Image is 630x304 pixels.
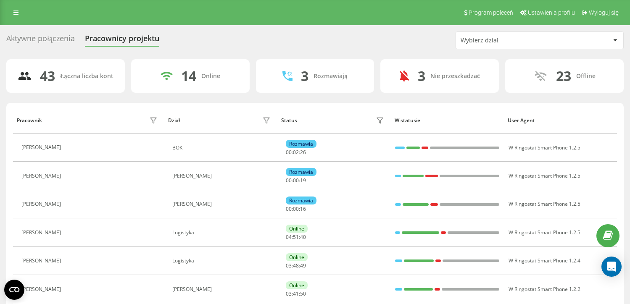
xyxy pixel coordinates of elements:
span: 48 [293,262,299,269]
div: Open Intercom Messenger [601,257,622,277]
span: 00 [286,205,292,212]
span: Program poleceń [469,9,513,16]
span: W Ringostat Smart Phone 1.2.5 [509,229,580,236]
div: [PERSON_NAME] [21,173,63,179]
span: 51 [293,233,299,241]
div: : : [286,234,306,240]
div: Logistyka [172,230,272,236]
div: : : [286,291,306,297]
div: Pracownik [17,118,42,123]
div: Status [281,118,297,123]
span: 00 [293,177,299,184]
div: [PERSON_NAME] [21,286,63,292]
span: 04 [286,233,292,241]
div: BOK [172,145,272,151]
div: [PERSON_NAME] [172,173,272,179]
div: Rozmawiają [314,73,347,80]
div: : : [286,178,306,183]
div: 43 [40,68,55,84]
div: User Agent [508,118,613,123]
div: : : [286,149,306,155]
span: 41 [293,290,299,297]
span: W Ringostat Smart Phone 1.2.5 [509,200,580,207]
div: 3 [418,68,425,84]
div: Wybierz dział [461,37,561,44]
span: 19 [300,177,306,184]
span: 00 [293,205,299,212]
div: 23 [556,68,571,84]
div: : : [286,263,306,269]
span: 02 [293,149,299,156]
div: Rozmawia [286,168,316,176]
div: [PERSON_NAME] [21,230,63,236]
div: Online [286,225,308,233]
div: Aktywne połączenia [6,34,75,47]
div: Dział [168,118,180,123]
span: 49 [300,262,306,269]
span: 26 [300,149,306,156]
div: 14 [181,68,196,84]
button: Open CMP widget [4,280,24,300]
div: Online [201,73,220,80]
div: Pracownicy projektu [85,34,159,47]
span: 40 [300,233,306,241]
div: Łączna liczba kont [60,73,113,80]
span: W Ringostat Smart Phone 1.2.4 [509,257,580,264]
div: Logistyka [172,258,272,264]
span: W Ringostat Smart Phone 1.2.5 [509,144,580,151]
span: W Ringostat Smart Phone 1.2.2 [509,286,580,293]
div: Offline [576,73,596,80]
span: Ustawienia profilu [528,9,575,16]
div: Nie przeszkadzać [430,73,480,80]
div: Online [286,253,308,261]
div: Online [286,281,308,289]
div: [PERSON_NAME] [21,201,63,207]
div: [PERSON_NAME] [21,144,63,150]
div: 3 [301,68,308,84]
span: 00 [286,149,292,156]
div: [PERSON_NAME] [21,258,63,264]
span: 00 [286,177,292,184]
span: 16 [300,205,306,212]
div: W statusie [395,118,500,123]
span: 03 [286,262,292,269]
span: Wyloguj się [589,9,619,16]
div: [PERSON_NAME] [172,286,272,292]
div: Rozmawia [286,197,316,204]
div: [PERSON_NAME] [172,201,272,207]
div: Rozmawia [286,140,316,148]
span: W Ringostat Smart Phone 1.2.5 [509,172,580,179]
span: 03 [286,290,292,297]
span: 50 [300,290,306,297]
div: : : [286,206,306,212]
